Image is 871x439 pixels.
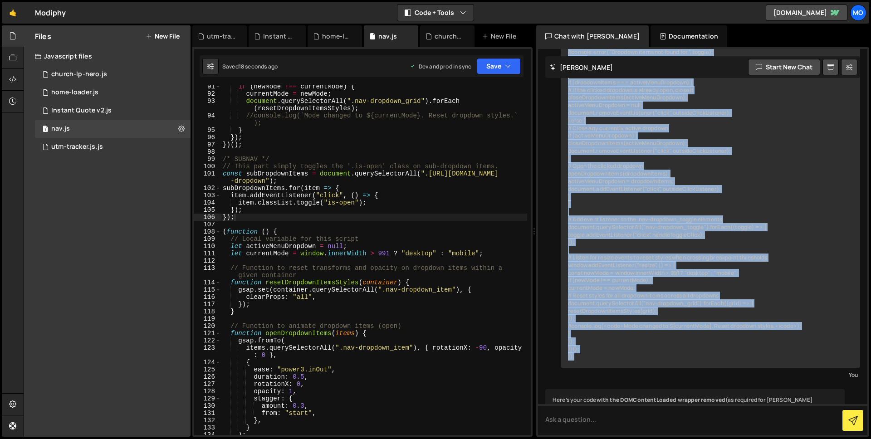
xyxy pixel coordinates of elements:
div: 98 [194,148,221,156]
div: utm-tracker.js.js [51,143,103,151]
div: 116 [194,293,221,301]
div: Instant Quote v2.js [51,107,112,115]
h2: Files [35,31,51,41]
div: 91 [194,83,221,90]
div: 124 [194,359,221,366]
div: 100 [194,163,221,170]
div: Modiphy [35,7,66,18]
div: 18 seconds ago [239,63,278,70]
div: church-lp-hero.js [435,32,464,41]
div: church-lp-hero.js [51,70,107,78]
div: 96 [194,134,221,141]
strong: with the DOMContentLoaded wrapper removed [597,396,726,404]
a: [DOMAIN_NAME] [766,5,847,21]
div: 95 [194,127,221,134]
div: 129 [194,395,221,402]
div: 111 [194,250,221,257]
button: Save [477,58,521,74]
div: 112 [194,257,221,264]
a: Mo [850,5,866,21]
div: 15757/43444.js [35,138,191,156]
div: 119 [194,315,221,322]
div: Saved [222,63,278,70]
button: New File [146,33,180,40]
div: 110 [194,243,221,250]
div: 104 [194,199,221,206]
div: You [563,370,858,380]
div: 99 [194,156,221,163]
div: home-loader.js [51,88,98,97]
div: 115 [194,286,221,293]
div: utm-tracker.js.js [207,32,236,41]
div: nav.js [51,125,70,133]
div: 105 [194,206,221,214]
div: 15757/42611.js [35,65,191,83]
a: 🤙 [2,2,24,24]
div: 122 [194,337,221,344]
div: 130 [194,402,221,410]
div: 15757/43976.js [35,83,191,102]
div: 107 [194,221,221,228]
div: Documentation [651,25,727,47]
div: 103 [194,192,221,199]
div: 131 [194,410,221,417]
div: Instant Quote v2.js [263,32,295,41]
div: 109 [194,235,221,243]
div: nav.js [35,120,191,138]
span: 1 [43,126,48,133]
div: 114 [194,279,221,286]
div: 134 [194,431,221,439]
div: 127 [194,380,221,388]
div: 133 [194,424,221,431]
div: New File [482,32,520,41]
div: Javascript files [24,47,191,65]
div: 102 [194,185,221,192]
div: 126 [194,373,221,380]
div: 108 [194,228,221,235]
div: 113 [194,264,221,279]
button: Code + Tools [397,5,474,21]
div: home-loader.js [322,32,351,41]
div: 97 [194,141,221,148]
div: 120 [194,322,221,330]
div: 117 [194,301,221,308]
div: Instant Quote v2.js [35,102,191,120]
div: 106 [194,214,221,221]
button: Start new chat [748,59,820,75]
div: 101 [194,170,221,185]
div: Dev and prod in sync [410,63,471,70]
div: 123 [194,344,221,359]
div: nav.js [378,32,397,41]
div: 132 [194,417,221,424]
div: 118 [194,308,221,315]
div: 125 [194,366,221,373]
div: 93 [194,98,221,112]
div: Chat with [PERSON_NAME] [536,25,649,47]
div: 128 [194,388,221,395]
div: 92 [194,90,221,98]
div: 94 [194,112,221,127]
div: 121 [194,330,221,337]
h2: [PERSON_NAME] [550,63,613,72]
